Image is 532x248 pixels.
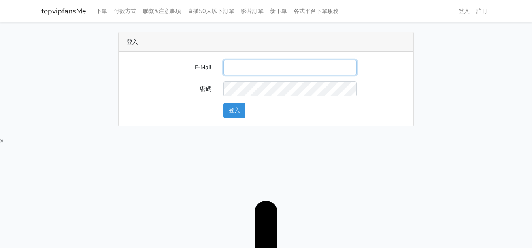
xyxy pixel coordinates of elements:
[290,3,342,19] a: 各式平台下單服務
[473,3,491,19] a: 註冊
[121,60,217,75] label: E-Mail
[223,103,245,118] button: 登入
[267,3,290,19] a: 新下單
[238,3,267,19] a: 影片訂單
[455,3,473,19] a: 登入
[140,3,184,19] a: 聯繫&注意事項
[93,3,111,19] a: 下單
[119,32,413,52] div: 登入
[184,3,238,19] a: 直播50人以下訂單
[41,3,86,19] a: topvipfansMe
[111,3,140,19] a: 付款方式
[121,81,217,96] label: 密碼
